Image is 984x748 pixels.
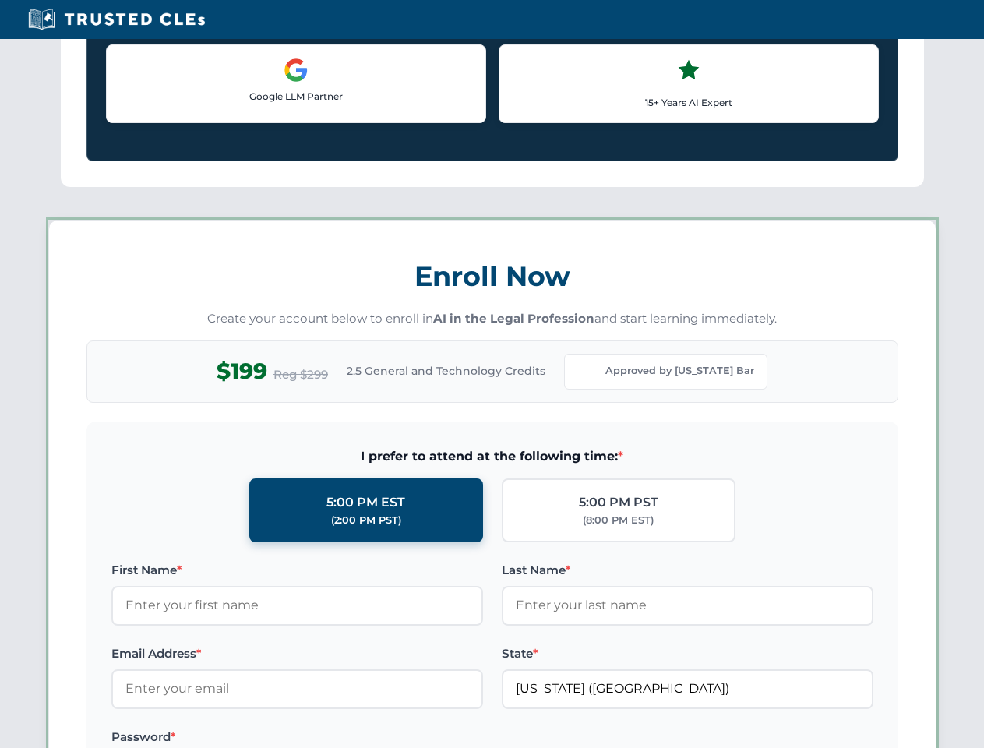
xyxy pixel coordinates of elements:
[502,561,873,580] label: Last Name
[111,644,483,663] label: Email Address
[512,95,866,110] p: 15+ Years AI Expert
[502,644,873,663] label: State
[217,354,267,389] span: $199
[284,58,309,83] img: Google
[579,492,658,513] div: 5:00 PM PST
[577,361,599,383] img: Florida Bar
[86,252,898,301] h3: Enroll Now
[326,492,405,513] div: 5:00 PM EST
[23,8,210,31] img: Trusted CLEs
[502,586,873,625] input: Enter your last name
[86,310,898,328] p: Create your account below to enroll in and start learning immediately.
[111,586,483,625] input: Enter your first name
[111,728,483,746] label: Password
[111,669,483,708] input: Enter your email
[111,446,873,467] span: I prefer to attend at the following time:
[273,365,328,384] span: Reg $299
[433,311,594,326] strong: AI in the Legal Profession
[347,362,545,379] span: 2.5 General and Technology Credits
[111,561,483,580] label: First Name
[119,89,473,104] p: Google LLM Partner
[502,669,873,708] input: Florida (FL)
[583,513,654,528] div: (8:00 PM EST)
[605,363,754,379] span: Approved by [US_STATE] Bar
[331,513,401,528] div: (2:00 PM PST)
